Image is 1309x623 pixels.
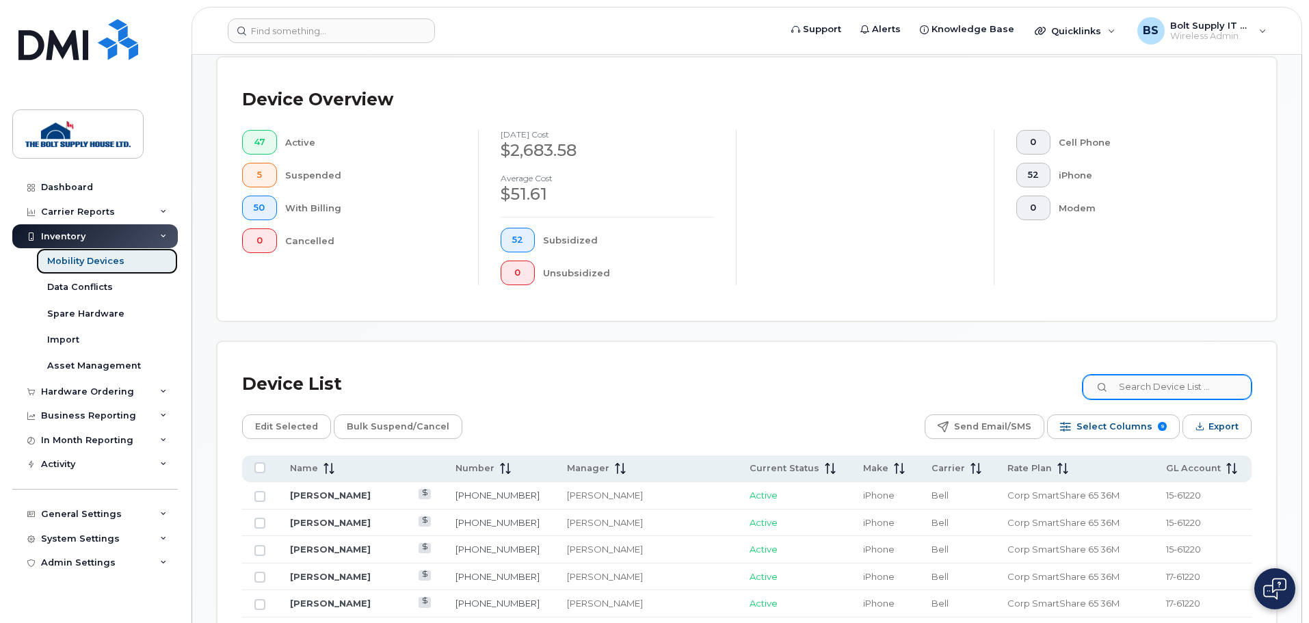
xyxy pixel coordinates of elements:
[242,163,277,187] button: 5
[1059,196,1230,220] div: Modem
[455,544,540,555] a: [PHONE_NUMBER]
[1025,17,1125,44] div: Quicklinks
[851,16,910,43] a: Alerts
[290,462,318,475] span: Name
[1166,462,1221,475] span: GL Account
[1016,163,1050,187] button: 52
[931,571,949,582] span: Bell
[750,517,778,528] span: Active
[1007,490,1120,501] span: Corp SmartShare 65 36M
[254,170,265,181] span: 5
[931,23,1014,36] span: Knowledge Base
[1166,598,1200,609] span: 17-61220
[1028,170,1039,181] span: 52
[290,517,371,528] a: [PERSON_NAME]
[1128,17,1276,44] div: Bolt Supply IT Support
[1007,598,1120,609] span: Corp SmartShare 65 36M
[1016,196,1050,220] button: 0
[543,228,715,252] div: Subsidized
[290,571,371,582] a: [PERSON_NAME]
[803,23,841,36] span: Support
[910,16,1024,43] a: Knowledge Base
[334,414,462,439] button: Bulk Suspend/Cancel
[931,517,949,528] span: Bell
[1166,544,1201,555] span: 15-61220
[419,570,432,581] a: View Last Bill
[455,517,540,528] a: [PHONE_NUMBER]
[512,235,523,246] span: 52
[750,544,778,555] span: Active
[1170,20,1252,31] span: Bolt Supply IT Support
[863,462,888,475] span: Make
[419,597,432,607] a: View Last Bill
[1059,130,1230,155] div: Cell Phone
[750,462,819,475] span: Current Status
[863,517,895,528] span: iPhone
[254,235,265,246] span: 0
[1028,202,1039,213] span: 0
[1170,31,1252,42] span: Wireless Admin
[1083,375,1252,399] input: Search Device List ...
[1143,23,1159,39] span: BS
[285,196,457,220] div: With Billing
[1007,571,1120,582] span: Corp SmartShare 65 36M
[501,261,535,285] button: 0
[863,598,895,609] span: iPhone
[501,228,535,252] button: 52
[255,416,318,437] span: Edit Selected
[242,414,331,439] button: Edit Selected
[1007,544,1120,555] span: Corp SmartShare 65 36M
[863,490,895,501] span: iPhone
[954,416,1031,437] span: Send Email/SMS
[1263,578,1286,600] img: Open chat
[285,130,457,155] div: Active
[863,571,895,582] span: iPhone
[931,490,949,501] span: Bell
[543,261,715,285] div: Unsubsidized
[242,130,277,155] button: 47
[290,598,371,609] a: [PERSON_NAME]
[1007,462,1052,475] span: Rate Plan
[512,267,523,278] span: 0
[1182,414,1252,439] button: Export
[567,516,725,529] div: [PERSON_NAME]
[455,598,540,609] a: [PHONE_NUMBER]
[567,489,725,502] div: [PERSON_NAME]
[1166,517,1201,528] span: 15-61220
[567,462,609,475] span: Manager
[254,137,265,148] span: 47
[863,544,895,555] span: iPhone
[1028,137,1039,148] span: 0
[872,23,901,36] span: Alerts
[455,462,494,475] span: Number
[1059,163,1230,187] div: iPhone
[501,139,714,162] div: $2,683.58
[931,462,965,475] span: Carrier
[347,416,449,437] span: Bulk Suspend/Cancel
[931,598,949,609] span: Bell
[455,490,540,501] a: [PHONE_NUMBER]
[242,196,277,220] button: 50
[1166,490,1201,501] span: 15-61220
[1047,414,1180,439] button: Select Columns 9
[925,414,1044,439] button: Send Email/SMS
[419,489,432,499] a: View Last Bill
[254,202,265,213] span: 50
[501,174,714,183] h4: Average cost
[1208,416,1239,437] span: Export
[242,82,393,118] div: Device Overview
[290,490,371,501] a: [PERSON_NAME]
[1051,25,1101,36] span: Quicklinks
[750,598,778,609] span: Active
[501,130,714,139] h4: [DATE] cost
[750,490,778,501] span: Active
[242,367,342,402] div: Device List
[285,228,457,253] div: Cancelled
[242,228,277,253] button: 0
[567,570,725,583] div: [PERSON_NAME]
[290,544,371,555] a: [PERSON_NAME]
[782,16,851,43] a: Support
[750,571,778,582] span: Active
[931,544,949,555] span: Bell
[285,163,457,187] div: Suspended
